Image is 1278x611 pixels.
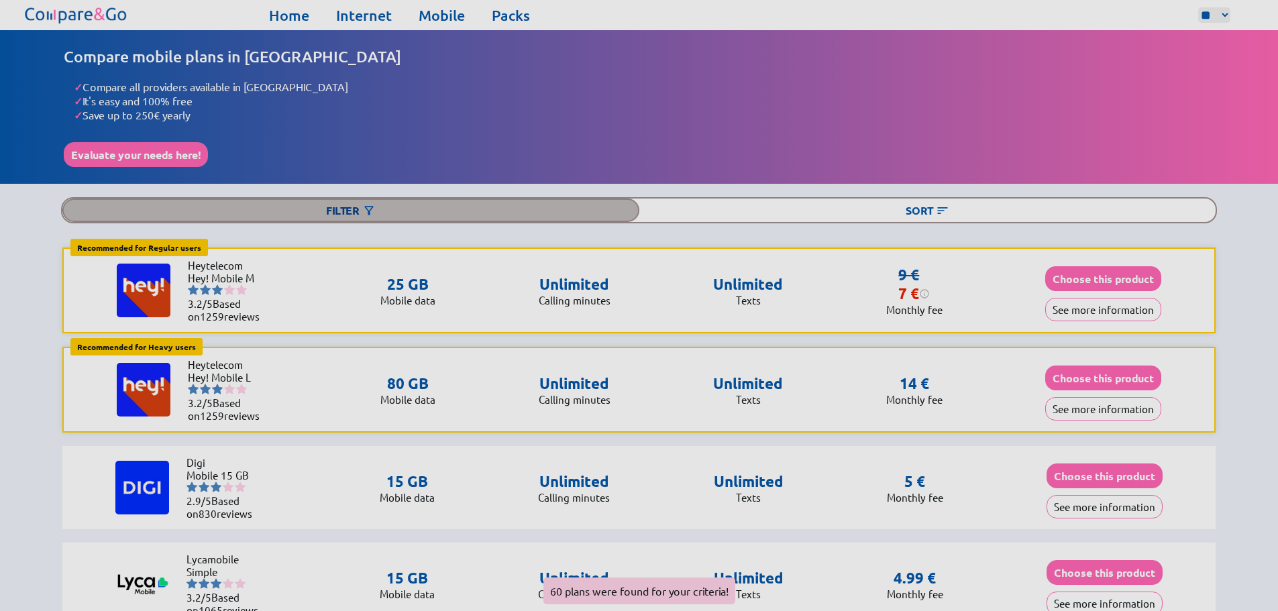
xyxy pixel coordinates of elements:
p: Unlimited [538,472,610,491]
li: Digi [187,456,267,469]
p: 15 GB [380,472,435,491]
li: Compare all providers available in [GEOGRAPHIC_DATA] [74,80,1214,94]
p: Unlimited [539,275,610,294]
button: Choose this product [1045,266,1161,291]
span: 830 [199,507,217,520]
span: 2.9/5 [187,494,211,507]
img: starnr1 [188,284,199,295]
p: Texts [713,294,783,307]
p: Calling minutes [538,491,610,504]
a: See more information [1047,597,1163,610]
img: starnr1 [188,384,199,394]
b: Recommended for Regular users [77,242,201,253]
span: ✓ [74,80,83,94]
p: Unlimited [714,569,784,588]
img: starnr5 [236,384,247,394]
p: Mobile data [380,393,435,406]
a: Choose this product [1045,272,1161,285]
a: See more information [1045,402,1161,415]
p: Texts [714,588,784,600]
span: 1259 [200,310,224,323]
span: 3.2/5 [188,297,213,310]
img: Logo of Heytelecom [117,264,170,317]
p: Monthly fee [886,303,943,316]
img: Logo of Digi [115,461,169,514]
span: ✓ [74,94,83,108]
a: Internet [336,6,392,25]
span: 3.2/5 [188,396,213,409]
img: starnr2 [200,284,211,295]
button: See more information [1047,495,1163,518]
li: Based on reviews [188,297,268,323]
img: Logo of Heytelecom [117,363,170,416]
div: 60 plans were found for your criteria! [543,577,735,604]
p: 4.99 € [894,569,936,588]
img: starnr3 [211,578,221,589]
img: Logo of Compare&Go [22,3,130,27]
p: Unlimited [713,275,783,294]
li: Hey! Mobile M [188,272,268,284]
p: Unlimited [713,374,783,393]
img: starnr4 [223,578,233,589]
img: starnr1 [187,578,197,589]
p: 15 GB [380,569,435,588]
h1: Compare mobile plans in [GEOGRAPHIC_DATA] [64,47,1214,66]
p: 25 GB [380,275,435,294]
p: Unlimited [538,569,610,588]
a: See more information [1045,303,1161,316]
p: Texts [714,491,784,504]
a: See more information [1047,500,1163,513]
span: 1259 [200,409,224,422]
button: Evaluate your needs here! [64,142,208,167]
li: Mobile 15 GB [187,469,267,482]
li: Based on reviews [188,396,268,422]
img: starnr2 [199,482,209,492]
li: Simple [187,565,267,578]
img: information [919,288,930,299]
button: See more information [1045,397,1161,421]
img: starnr3 [212,284,223,295]
p: Unlimited [539,374,610,393]
img: starnr5 [235,482,246,492]
div: 7 € [898,284,930,303]
b: Recommended for Heavy users [77,341,196,352]
li: Hey! Mobile L [188,371,268,384]
p: Monthly fee [887,588,943,600]
p: Monthly fee [887,491,943,504]
p: Mobile data [380,588,435,600]
p: Unlimited [714,472,784,491]
span: ✓ [74,108,83,122]
img: starnr3 [212,384,223,394]
p: Calling minutes [538,588,610,600]
p: Calling minutes [539,294,610,307]
li: Heytelecom [188,259,268,272]
img: Button open the filtering menu [362,204,376,217]
a: Choose this product [1047,566,1163,579]
p: 80 GB [380,374,435,393]
button: Choose this product [1047,463,1163,488]
a: Mobile [419,6,465,25]
a: Choose this product [1045,372,1161,384]
p: 14 € [900,374,929,393]
img: starnr1 [187,482,197,492]
img: starnr2 [200,384,211,394]
p: Texts [713,393,783,406]
img: Logo of Lycamobile [115,557,169,611]
img: starnr5 [236,284,247,295]
p: 5 € [904,472,925,491]
p: Mobile data [380,491,435,504]
a: Packs [492,6,530,25]
div: Sort [639,199,1216,222]
button: Choose this product [1045,366,1161,390]
img: starnr3 [211,482,221,492]
div: Filter [62,199,639,222]
li: Save up to 250€ yearly [74,108,1214,122]
img: starnr2 [199,578,209,589]
a: Home [269,6,309,25]
button: Choose this product [1047,560,1163,585]
s: 9 € [898,266,919,284]
li: Heytelecom [188,358,268,371]
button: See more information [1045,298,1161,321]
p: Calling minutes [539,393,610,406]
img: starnr5 [235,578,246,589]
